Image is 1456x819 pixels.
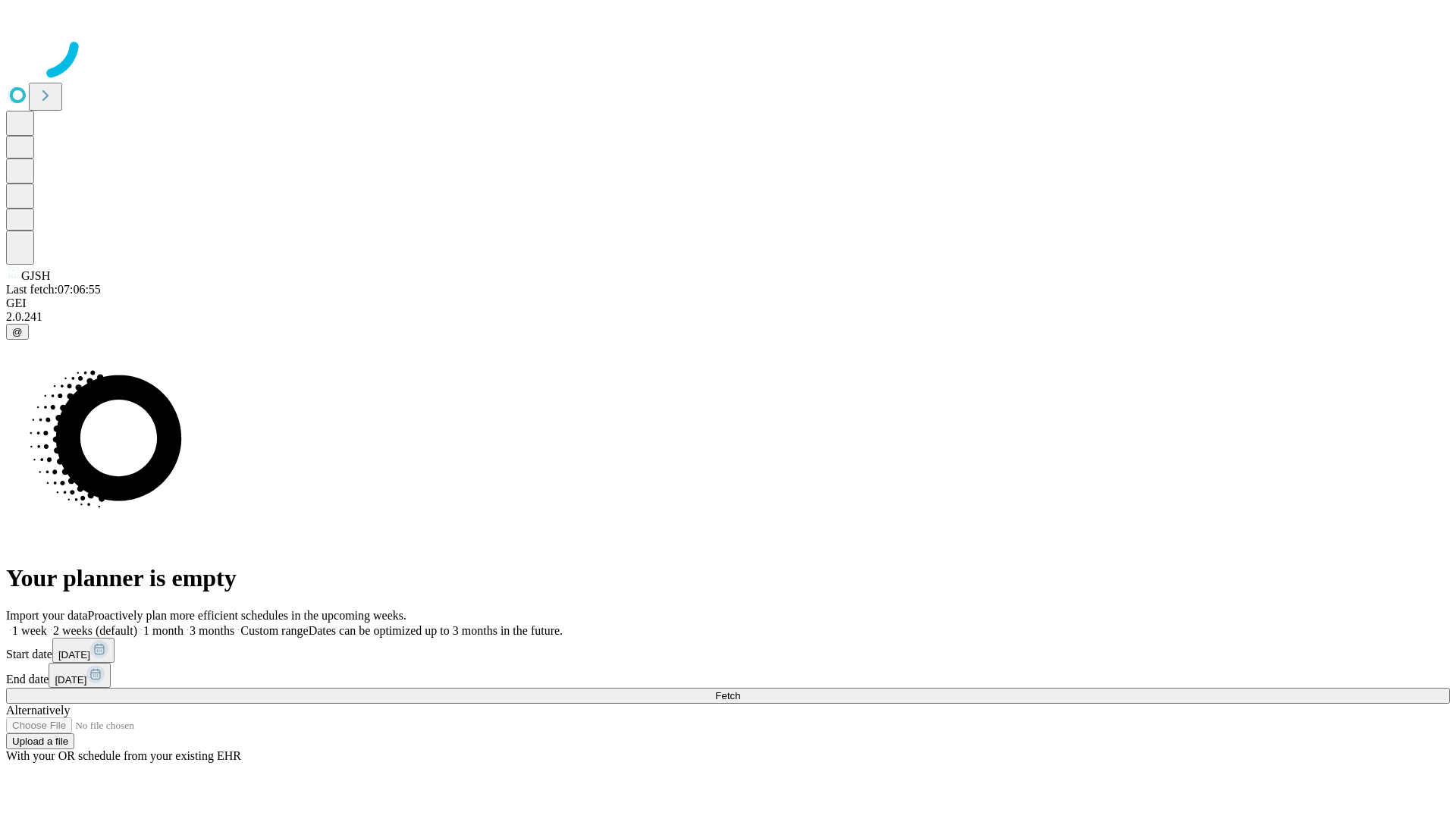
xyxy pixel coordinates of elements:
[88,609,406,622] span: Proactively plan more efficient schedules in the upcoming weeks.
[12,326,23,337] span: @
[55,674,86,686] span: [DATE]
[6,663,1450,688] div: End date
[53,624,137,637] span: 2 weeks (default)
[6,324,29,340] button: @
[6,310,1450,324] div: 2.0.241
[240,624,308,637] span: Custom range
[6,283,101,296] span: Last fetch: 07:06:55
[52,638,115,663] button: [DATE]
[12,624,47,637] span: 1 week
[143,624,184,637] span: 1 month
[6,564,1450,592] h1: Your planner is empty
[6,297,1450,310] div: GEI
[190,624,234,637] span: 3 months
[309,624,563,637] span: Dates can be optimized up to 3 months in the future.
[6,609,88,622] span: Import your data
[6,733,74,749] button: Upload a file
[715,690,740,701] span: Fetch
[6,749,241,762] span: With your OR schedule from your existing EHR
[21,269,50,282] span: GJSH
[6,638,1450,663] div: Start date
[49,663,111,688] button: [DATE]
[6,704,70,717] span: Alternatively
[6,688,1450,704] button: Fetch
[58,649,90,661] span: [DATE]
